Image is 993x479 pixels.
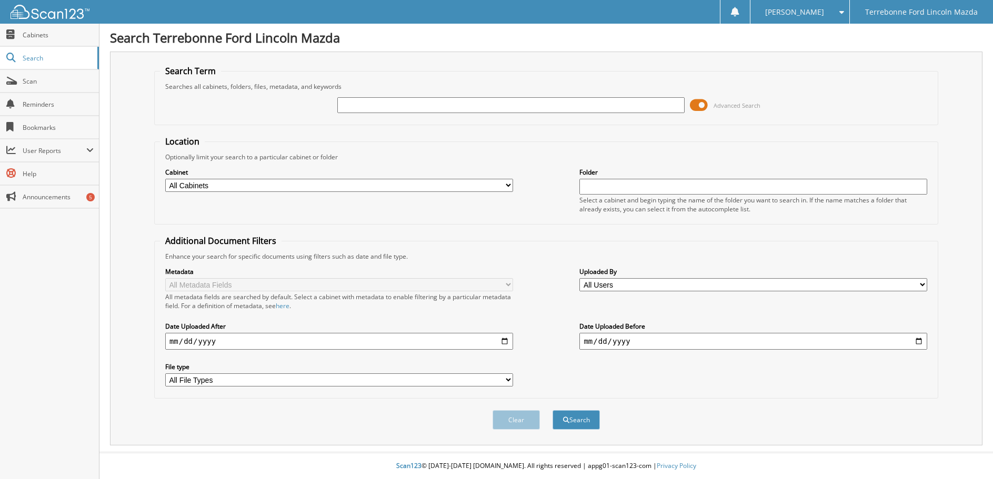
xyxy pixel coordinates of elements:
input: start [165,333,513,350]
div: Searches all cabinets, folders, files, metadata, and keywords [160,82,932,91]
h1: Search Terrebonne Ford Lincoln Mazda [110,29,982,46]
div: Select a cabinet and begin typing the name of the folder you want to search in. If the name match... [579,196,927,213]
button: Clear [493,410,540,430]
span: Cabinets [23,30,94,39]
iframe: Chat Widget [940,429,993,479]
span: Terrebonne Ford Lincoln Mazda [865,9,978,15]
img: scan123-logo-white.svg [11,5,89,19]
input: end [579,333,927,350]
legend: Additional Document Filters [160,235,282,247]
legend: Search Term [160,65,221,77]
div: © [DATE]-[DATE] [DOMAIN_NAME]. All rights reserved | appg01-scan123-com | [99,453,993,479]
legend: Location [160,136,205,147]
span: [PERSON_NAME] [765,9,824,15]
label: Uploaded By [579,267,927,276]
label: File type [165,362,513,371]
label: Folder [579,168,927,177]
button: Search [553,410,600,430]
span: Help [23,169,94,178]
a: Privacy Policy [657,461,696,470]
span: Search [23,54,92,63]
label: Metadata [165,267,513,276]
span: Scan [23,77,94,86]
a: here [276,301,289,310]
span: Reminders [23,100,94,109]
label: Date Uploaded Before [579,322,927,331]
div: Optionally limit your search to a particular cabinet or folder [160,152,932,161]
div: 5 [86,193,95,201]
div: Enhance your search for specific documents using filters such as date and file type. [160,252,932,261]
span: User Reports [23,146,86,155]
label: Date Uploaded After [165,322,513,331]
span: Bookmarks [23,123,94,132]
div: All metadata fields are searched by default. Select a cabinet with metadata to enable filtering b... [165,292,513,310]
span: Advanced Search [714,101,760,109]
label: Cabinet [165,168,513,177]
span: Scan123 [396,461,422,470]
span: Announcements [23,192,94,201]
